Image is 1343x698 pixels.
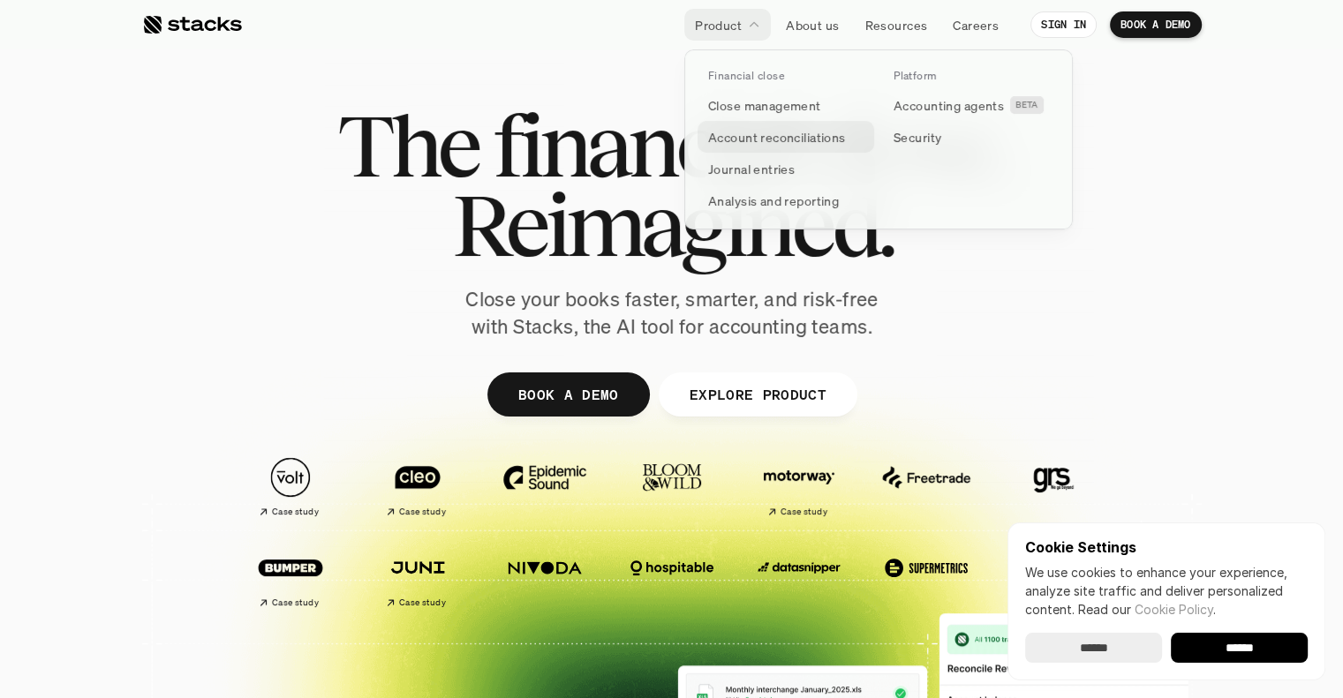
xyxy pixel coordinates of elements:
p: We use cookies to enhance your experience, analyze site traffic and deliver personalized content. [1025,563,1308,619]
a: Accounting agentsBETA [883,89,1060,121]
h2: Case study [272,597,319,608]
h2: Case study [399,507,446,517]
h2: Case study [272,507,319,517]
a: Case study [236,448,345,525]
p: Careers [953,16,999,34]
a: Case study [363,538,472,615]
p: and more [999,559,1108,574]
p: Platform [894,70,937,82]
span: Read our . [1078,602,1216,617]
p: Financial close [708,70,784,82]
p: Resources [864,16,927,34]
p: EXPLORE PRODUCT [689,381,826,407]
p: Accounting agents [894,96,1004,115]
span: The [337,106,478,185]
a: Cookie Policy [1135,602,1213,617]
span: financial [493,106,797,185]
a: Case study [236,538,345,615]
p: BOOK A DEMO [517,381,618,407]
p: Security [894,128,941,146]
a: BOOK A DEMO [487,372,649,417]
p: SIGN IN [1041,19,1086,31]
p: Product [695,16,742,34]
p: BOOK A DEMO [1120,19,1191,31]
p: Close management [708,96,821,115]
p: Account reconciliations [708,128,846,146]
h2: Case study [781,507,827,517]
p: Journal entries [708,160,795,178]
a: Case study [363,448,472,525]
a: Analysis and reporting [698,184,874,216]
a: Case study [744,448,854,525]
a: Close management [698,89,874,121]
span: Reimagined. [451,185,892,265]
a: Journal entries [698,153,874,184]
p: Analysis and reporting [708,191,839,210]
a: About us [775,9,849,41]
p: Cookie Settings [1025,540,1308,554]
a: Resources [854,9,938,41]
p: Close your books faster, smarter, and risk-free with Stacks, the AI tool for accounting teams. [451,286,893,341]
h2: BETA [1015,100,1038,110]
a: EXPLORE PRODUCT [658,372,856,417]
a: Account reconciliations [698,121,874,153]
a: Privacy Policy [208,409,286,421]
a: BOOK A DEMO [1110,11,1202,38]
p: About us [786,16,839,34]
a: Security [883,121,1060,153]
h2: Case study [399,597,446,608]
a: Careers [942,9,1009,41]
a: SIGN IN [1030,11,1097,38]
